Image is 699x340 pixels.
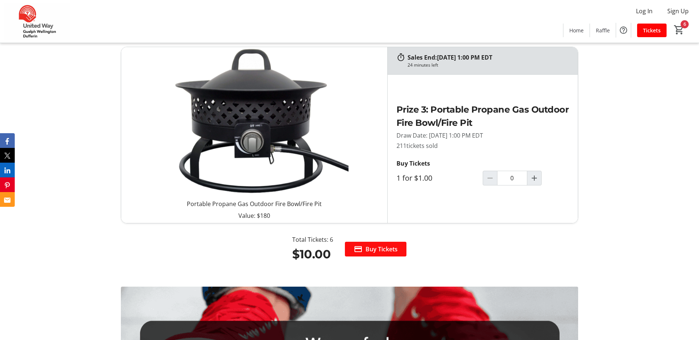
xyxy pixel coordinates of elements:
[396,141,569,150] p: 211 tickets sold
[527,171,541,185] button: Increment by one
[396,103,569,130] h2: Prize 3: Portable Propane Gas Outdoor Fire Bowl/Fire Pit
[187,199,322,208] p: Portable Propane Gas Outdoor Fire Bowl/Fire Pit
[636,7,653,15] span: Log In
[637,24,667,37] a: Tickets
[366,245,398,254] span: Buy Tickets
[408,62,438,68] div: 24 minutes left
[563,24,590,37] a: Home
[292,235,333,244] div: Total Tickets: 6
[396,159,430,167] strong: Buy Tickets
[396,131,569,140] p: Draw Date: [DATE] 1:00 PM EDT
[616,23,631,38] button: Help
[292,245,333,263] div: $10.00
[127,211,381,220] p: Value: $180
[661,5,695,17] button: Sign Up
[672,23,686,36] button: Cart
[569,26,584,34] span: Home
[408,53,437,61] span: Sales End:
[396,174,432,183] label: 1 for $1.00
[667,7,689,15] span: Sign Up
[4,3,70,40] img: United Way Guelph Wellington Dufferin's Logo
[345,242,406,256] button: Buy Tickets
[590,24,616,37] a: Raffle
[596,26,610,34] span: Raffle
[121,47,387,196] img: Prize 3: Portable Propane Gas Outdoor Fire Bowl/Fire Pit
[437,53,492,61] span: [DATE] 1:00 PM EDT
[630,5,658,17] button: Log In
[643,26,661,34] span: Tickets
